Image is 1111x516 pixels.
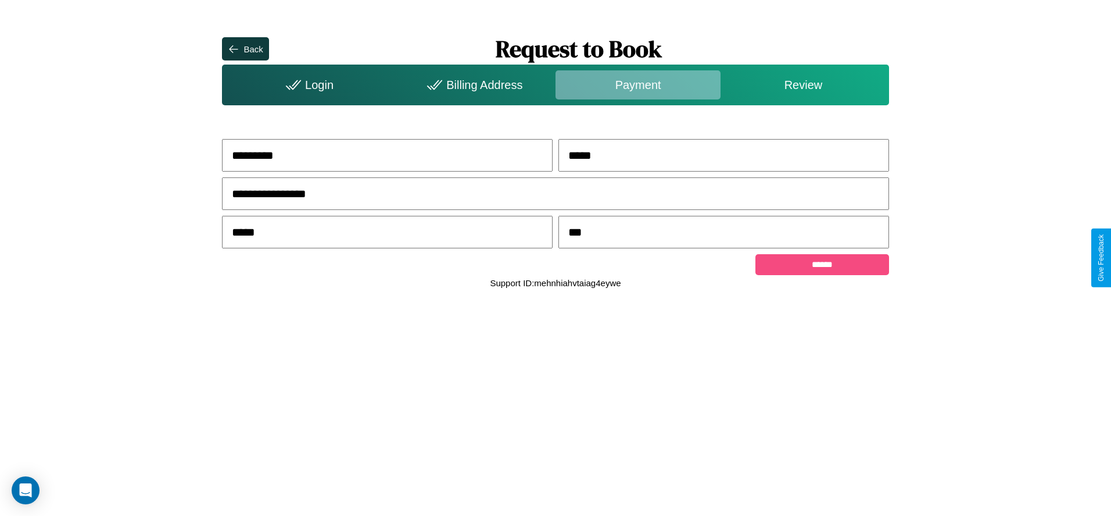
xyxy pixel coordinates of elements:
div: Payment [555,70,721,99]
h1: Request to Book [269,33,889,65]
div: Back [243,44,263,54]
div: Open Intercom Messenger [12,476,40,504]
div: Give Feedback [1097,234,1105,282]
p: Support ID: mehnhiahvtaiag4eywe [490,275,621,291]
div: Login [225,70,390,99]
div: Billing Address [390,70,555,99]
button: Back [222,37,268,61]
div: Review [721,70,886,99]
